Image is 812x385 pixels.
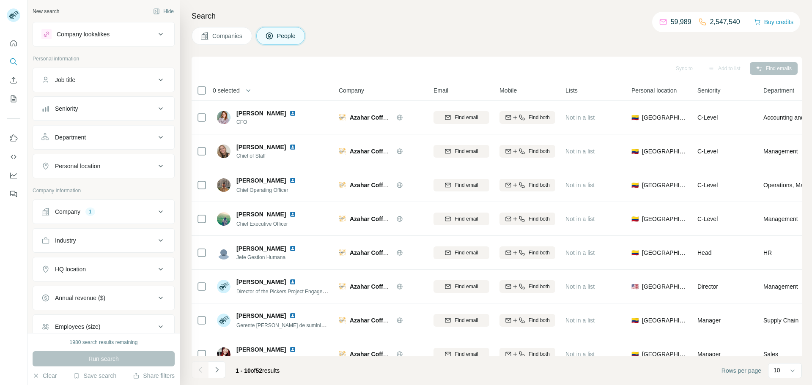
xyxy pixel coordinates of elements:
[7,73,20,88] button: Enrich CSV
[642,215,687,223] span: [GEOGRAPHIC_DATA]
[433,348,489,360] button: Find email
[642,181,687,189] span: [GEOGRAPHIC_DATA]
[85,208,95,216] div: 1
[73,371,116,380] button: Save search
[529,283,550,290] span: Find both
[642,248,687,257] span: [GEOGRAPHIC_DATA]
[33,202,174,222] button: Company1
[33,317,174,337] button: Employees (size)
[433,213,489,225] button: Find email
[763,147,798,156] span: Management
[289,144,296,150] img: LinkedIn logo
[289,312,296,319] img: LinkedIn logo
[671,17,691,27] p: 59,989
[642,350,687,358] span: [GEOGRAPHIC_DATA]
[499,111,555,124] button: Find both
[529,114,550,121] span: Find both
[697,86,720,95] span: Seniority
[33,55,175,63] p: Personal information
[455,317,478,324] span: Find email
[631,113,639,122] span: 🇨🇴
[217,178,230,192] img: Avatar
[251,367,256,374] span: of
[499,145,555,158] button: Find both
[133,371,175,380] button: Share filters
[339,216,346,222] img: Logo of Azahar Coffee Company
[642,113,687,122] span: [GEOGRAPHIC_DATA]
[33,371,57,380] button: Clear
[433,111,489,124] button: Find email
[763,86,794,95] span: Department
[33,98,174,119] button: Seniority
[774,366,780,374] p: 10
[289,110,296,117] img: LinkedIn logo
[213,86,240,95] span: 0 selected
[631,248,639,257] span: 🇨🇴
[350,317,418,324] span: Azahar Coffee Company
[697,216,718,222] span: C-Level
[236,278,286,286] span: [PERSON_NAME]
[631,181,639,189] span: 🇨🇴
[7,131,20,146] button: Use Surfe on LinkedIn
[33,187,175,194] p: Company information
[642,282,687,291] span: [GEOGRAPHIC_DATA]
[529,215,550,223] span: Find both
[289,346,296,353] img: LinkedIn logo
[236,367,251,374] span: 1 - 10
[565,182,595,188] span: Not in a list
[499,179,555,191] button: Find both
[55,133,86,142] div: Department
[339,148,346,155] img: Logo of Azahar Coffee Company
[33,156,174,176] button: Personal location
[289,279,296,285] img: LinkedIn logo
[565,216,595,222] span: Not in a list
[697,351,721,358] span: Manager
[339,114,346,121] img: Logo of Azahar Coffee Company
[710,17,740,27] p: 2,547,540
[455,181,478,189] span: Find email
[529,181,550,189] span: Find both
[455,114,478,121] span: Find email
[217,347,230,361] img: Avatar
[7,168,20,183] button: Dashboard
[55,294,105,302] div: Annual revenue ($)
[433,179,489,191] button: Find email
[55,104,78,113] div: Seniority
[697,249,711,256] span: Head
[236,367,280,374] span: results
[455,283,478,290] span: Find email
[499,314,555,327] button: Find both
[33,288,174,308] button: Annual revenue ($)
[289,177,296,184] img: LinkedIn logo
[236,311,286,320] span: [PERSON_NAME]
[192,10,802,22] h4: Search
[147,5,180,18] button: Hide
[565,317,595,324] span: Not in a list
[236,221,288,227] span: Chief Executive Officer
[631,282,639,291] span: 🇺🇸
[763,248,772,257] span: HR
[33,230,174,251] button: Industry
[55,236,76,245] div: Industry
[236,176,286,185] span: [PERSON_NAME]
[339,249,346,256] img: Logo of Azahar Coffee Company
[350,114,418,121] span: Azahar Coffee Company
[217,280,230,293] img: Avatar
[339,317,346,324] img: Logo of Azahar Coffee Company
[55,265,86,273] div: HQ location
[529,317,550,324] span: Find both
[433,145,489,158] button: Find email
[55,162,100,170] div: Personal location
[55,76,75,84] div: Job title
[697,283,718,290] span: Director
[7,186,20,202] button: Feedback
[55,208,80,216] div: Company
[697,114,718,121] span: C-Level
[499,213,555,225] button: Find both
[763,215,798,223] span: Management
[433,86,448,95] span: Email
[217,145,230,158] img: Avatar
[631,86,677,95] span: Personal location
[697,182,718,188] span: C-Level
[7,149,20,164] button: Use Surfe API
